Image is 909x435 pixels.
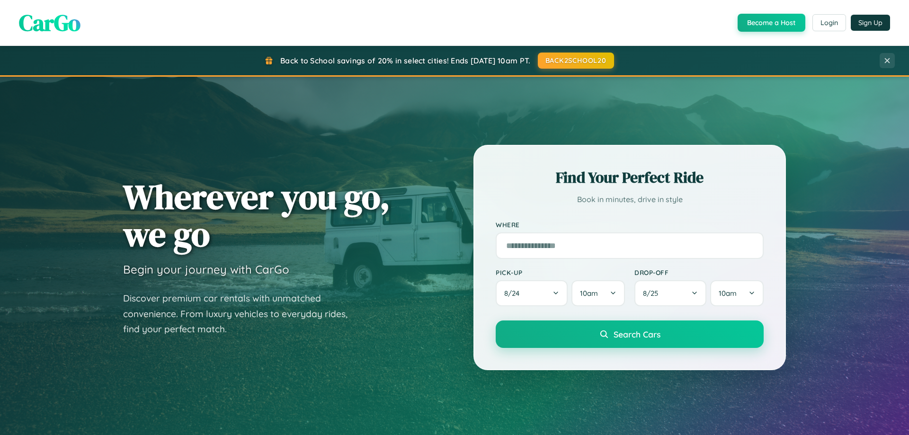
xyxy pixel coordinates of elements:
span: CarGo [19,7,80,38]
label: Drop-off [634,268,764,276]
span: 8 / 24 [504,289,524,298]
button: 8/24 [496,280,568,306]
p: Discover premium car rentals with unmatched convenience. From luxury vehicles to everyday rides, ... [123,291,360,337]
button: 10am [571,280,625,306]
button: 10am [710,280,764,306]
label: Where [496,221,764,229]
span: 10am [580,289,598,298]
button: Login [812,14,846,31]
button: BACK2SCHOOL20 [538,53,614,69]
button: Sign Up [851,15,890,31]
button: Search Cars [496,320,764,348]
h3: Begin your journey with CarGo [123,262,289,276]
span: 10am [719,289,737,298]
p: Book in minutes, drive in style [496,193,764,206]
h2: Find Your Perfect Ride [496,167,764,188]
h1: Wherever you go, we go [123,178,390,253]
button: Become a Host [738,14,805,32]
label: Pick-up [496,268,625,276]
span: Search Cars [614,329,660,339]
span: Back to School savings of 20% in select cities! Ends [DATE] 10am PT. [280,56,530,65]
span: 8 / 25 [643,289,663,298]
button: 8/25 [634,280,706,306]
